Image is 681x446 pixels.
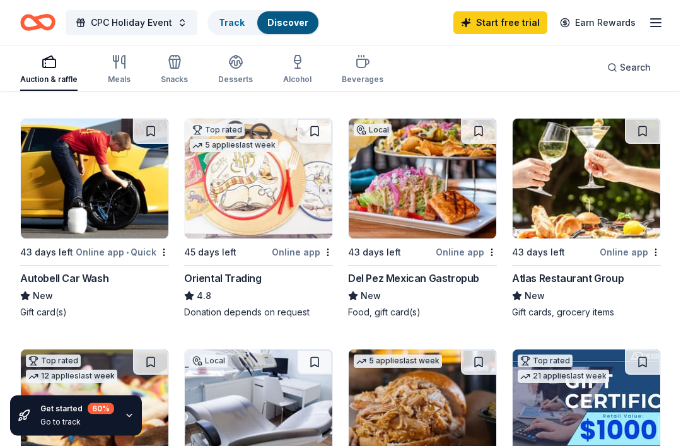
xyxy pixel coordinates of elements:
[512,307,661,319] div: Gift cards, grocery items
[436,245,497,261] div: Online app
[21,119,168,239] img: Image for Autobell Car Wash
[26,355,81,368] div: Top rated
[552,11,643,34] a: Earn Rewards
[161,74,188,85] div: Snacks
[453,11,547,34] a: Start free trial
[20,271,108,286] div: Autobell Car Wash
[348,307,497,319] div: Food, gift card(s)
[513,119,660,239] img: Image for Atlas Restaurant Group
[108,49,131,91] button: Meals
[267,17,308,28] a: Discover
[620,60,651,75] span: Search
[600,245,661,261] div: Online app
[218,49,253,91] button: Desserts
[190,355,228,368] div: Local
[342,74,383,85] div: Beverages
[354,124,392,137] div: Local
[283,74,311,85] div: Alcohol
[342,49,383,91] button: Beverages
[518,355,573,368] div: Top rated
[272,245,333,261] div: Online app
[26,370,117,384] div: 12 applies last week
[512,119,661,319] a: Image for Atlas Restaurant Group43 days leftOnline appAtlas Restaurant GroupNewGift cards, grocer...
[20,49,78,91] button: Auction & raffle
[66,10,197,35] button: CPC Holiday Event
[33,289,53,304] span: New
[76,245,169,261] div: Online app Quick
[184,307,333,319] div: Donation depends on request
[354,355,442,368] div: 5 applies last week
[348,271,479,286] div: Del Pez Mexican Gastropub
[218,74,253,85] div: Desserts
[518,370,609,384] div: 21 applies last week
[20,74,78,85] div: Auction & raffle
[512,271,624,286] div: Atlas Restaurant Group
[161,49,188,91] button: Snacks
[348,245,401,261] div: 43 days left
[126,248,129,258] span: •
[190,124,245,137] div: Top rated
[197,289,211,304] span: 4.8
[190,139,278,153] div: 5 applies last week
[108,74,131,85] div: Meals
[525,289,545,304] span: New
[20,307,169,319] div: Gift card(s)
[219,17,245,28] a: Track
[20,8,55,37] a: Home
[512,245,565,261] div: 43 days left
[184,245,236,261] div: 45 days left
[88,403,114,414] div: 60 %
[184,271,262,286] div: Oriental Trading
[207,10,320,35] button: TrackDiscover
[185,119,332,239] img: Image for Oriental Trading
[20,245,73,261] div: 43 days left
[361,289,381,304] span: New
[184,119,333,319] a: Image for Oriental TradingTop rated5 applieslast week45 days leftOnline appOriental Trading4.8Don...
[40,403,114,414] div: Get started
[597,55,661,80] button: Search
[349,119,496,239] img: Image for Del Pez Mexican Gastropub
[40,417,114,427] div: Go to track
[348,119,497,319] a: Image for Del Pez Mexican GastropubLocal43 days leftOnline appDel Pez Mexican GastropubNewFood, g...
[283,49,311,91] button: Alcohol
[20,119,169,319] a: Image for Autobell Car Wash43 days leftOnline app•QuickAutobell Car WashNewGift card(s)
[91,15,172,30] span: CPC Holiday Event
